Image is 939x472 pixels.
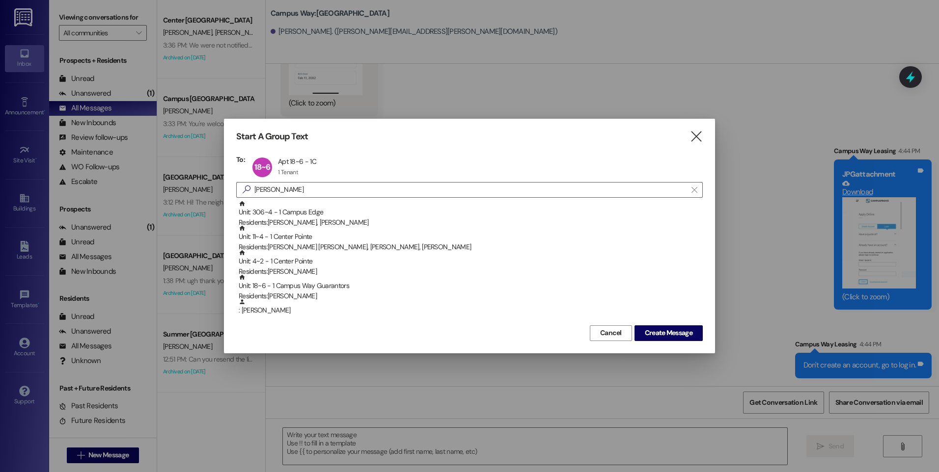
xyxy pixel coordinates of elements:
i:  [691,186,697,194]
input: Search for any contact or apartment [254,183,687,197]
h3: Start A Group Text [236,131,308,142]
button: Cancel [590,325,632,341]
div: Unit: 18~6 - 1 Campus Way GuarantorsResidents:[PERSON_NAME] [236,274,703,298]
span: Cancel [600,328,622,338]
div: Unit: 11~4 - 1 Center PointeResidents:[PERSON_NAME] [PERSON_NAME], [PERSON_NAME], [PERSON_NAME] [236,225,703,249]
span: 18~6 [254,162,270,172]
i:  [690,131,703,142]
div: Unit: 18~6 - 1 Campus Way Guarantors [239,274,703,302]
span: Create Message [645,328,692,338]
div: Unit: 4~2 - 1 Center Pointe [239,249,703,277]
button: Create Message [635,325,703,341]
div: Residents: [PERSON_NAME] [239,266,703,277]
div: : [PERSON_NAME] [239,298,703,315]
div: Unit: 306~4 - 1 Campus EdgeResidents:[PERSON_NAME], [PERSON_NAME] [236,200,703,225]
div: Residents: [PERSON_NAME] [PERSON_NAME], [PERSON_NAME], [PERSON_NAME] [239,242,703,252]
i:  [239,184,254,195]
div: : [PERSON_NAME] [236,298,703,323]
div: Unit: 306~4 - 1 Campus Edge [239,200,703,228]
div: Unit: 4~2 - 1 Center PointeResidents:[PERSON_NAME] [236,249,703,274]
div: Unit: 11~4 - 1 Center Pointe [239,225,703,253]
button: Clear text [687,183,702,197]
div: Residents: [PERSON_NAME] [239,291,703,301]
div: Residents: [PERSON_NAME], [PERSON_NAME] [239,217,703,228]
h3: To: [236,155,245,164]
div: 1 Tenant [278,168,298,176]
div: Apt 18~6 - 1C [278,157,316,166]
